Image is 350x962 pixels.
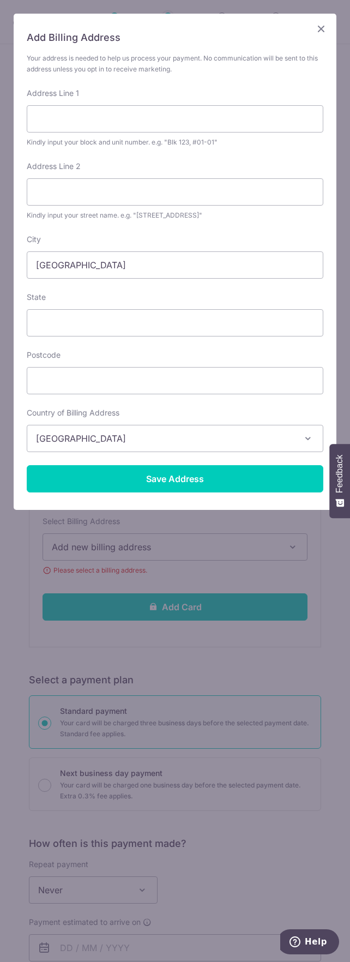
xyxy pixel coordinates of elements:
span: Singapore [27,425,323,452]
div: Kindly input your street name. e.g. "[STREET_ADDRESS]" [27,210,323,221]
div: Your address is needed to help us process your payment. No communication will be sent to this add... [27,53,323,75]
span: Feedback [335,455,345,493]
iframe: Opens a widget where you can find more information [280,929,339,957]
div: Kindly input your block and unit number. e.g. "Blk 123, #01-01" [27,137,323,148]
span: Singapore [27,425,323,452]
label: City [27,234,41,245]
input: Save Address [27,465,323,492]
label: State [27,292,46,303]
button: Feedback - Show survey [329,444,350,518]
label: Country of Billing Address [27,407,119,418]
label: Postcode [27,350,61,360]
label: Address Line 1 [27,88,79,99]
label: Address Line 2 [27,161,81,172]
